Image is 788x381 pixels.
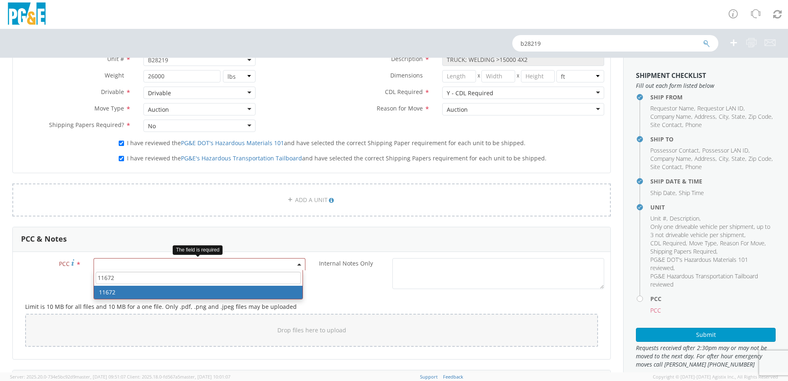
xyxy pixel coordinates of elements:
[694,113,717,121] li: ,
[75,374,126,380] span: master, [DATE] 09:51:07
[481,70,515,82] input: Width
[650,155,692,163] li: ,
[442,70,476,82] input: Length
[650,104,694,112] span: Requestor Name
[512,35,718,52] input: Shipment, Tracking or Reference Number (at least 4 chars)
[650,121,683,129] li: ,
[650,163,683,171] li: ,
[732,155,746,163] li: ,
[636,82,776,90] span: Fill out each form listed below
[702,146,750,155] li: ,
[105,71,124,79] span: Weight
[319,259,373,267] span: Internal Notes Only
[694,155,717,163] li: ,
[515,70,521,82] span: X
[148,106,169,114] div: Auction
[21,235,67,243] h3: PCC & Notes
[650,272,758,288] span: PG&E Hazardous Transportation Tailboard reviewed
[650,189,677,197] li: ,
[107,55,124,63] span: Unit #
[6,2,47,27] img: pge-logo-06675f144f4cfa6a6814.png
[650,136,776,142] h4: Ship To
[685,163,702,171] span: Phone
[748,113,772,120] span: Zip Code
[447,106,468,114] div: Auction
[101,88,124,96] span: Drivable
[180,374,230,380] span: master, [DATE] 10:01:07
[650,239,687,247] li: ,
[385,88,423,96] span: CDL Required
[650,223,770,239] span: Only one driveable vehicle per shipment, up to 3 not driveable vehicle per shipment
[650,163,682,171] span: Site Contact
[10,374,126,380] span: Server: 2025.20.0-734e5bc92d9
[49,121,124,129] span: Shipping Papers Required?
[748,155,773,163] li: ,
[636,328,776,342] button: Submit
[650,113,691,120] span: Company Name
[694,113,715,120] span: Address
[650,239,686,247] span: CDL Required
[94,286,303,299] li: 11672
[148,56,251,64] span: B28219
[650,121,682,129] span: Site Contact
[650,113,692,121] li: ,
[391,55,423,63] span: Description
[719,113,728,120] span: City
[653,374,778,380] span: Copyright © [DATE]-[DATE] Agistix Inc., All Rights Reserved
[143,54,256,66] span: B28219
[650,256,748,272] span: PG&E DOT's Hazardous Materials 101 reviewed
[679,189,704,197] span: Ship Time
[650,204,776,210] h4: Unit
[650,247,716,255] span: Shipping Papers Required
[521,70,555,82] input: Height
[650,256,774,272] li: ,
[476,70,482,82] span: X
[650,223,774,239] li: ,
[702,146,748,154] span: Possessor LAN ID
[650,146,699,154] span: Possessor Contact
[650,189,675,197] span: Ship Date
[719,155,728,162] span: City
[420,374,438,380] a: Support
[697,104,743,112] span: Requestor LAN ID
[720,239,765,247] span: Reason For Move
[670,214,699,222] span: Description
[148,89,171,97] div: Drivable
[685,121,702,129] span: Phone
[377,104,423,112] span: Reason for Move
[59,260,70,268] span: PCC
[694,155,715,162] span: Address
[277,326,346,334] span: Drop files here to upload
[443,374,463,380] a: Feedback
[650,146,700,155] li: ,
[732,113,746,121] li: ,
[636,344,776,369] span: Requests received after 2:30pm may or may not be moved to the next day. For after hour emergency ...
[181,154,302,162] a: PG&E's Hazardous Transportation Tailboard
[94,104,124,112] span: Move Type
[732,113,745,120] span: State
[127,154,546,162] span: I have reviewed the and have selected the correct Shipping Papers requirement for each unit to be...
[173,245,223,255] div: The field is required
[650,214,668,223] li: ,
[748,113,773,121] li: ,
[650,296,776,302] h4: PCC
[689,239,717,247] span: Move Type
[732,155,745,162] span: State
[719,155,729,163] li: ,
[650,155,691,162] span: Company Name
[25,303,598,310] h5: Limit is 10 MB for all files and 10 MB for a one file. Only .pdf, .png and .jpeg files may be upl...
[119,156,124,161] input: I have reviewed thePG&E's Hazardous Transportation Tailboardand have selected the correct Shippin...
[650,104,695,113] li: ,
[447,89,493,97] div: Y - CDL Required
[636,71,706,80] strong: Shipment Checklist
[12,183,611,216] a: ADD A UNIT
[127,139,525,147] span: I have reviewed the and have selected the correct Shipping Paper requirement for each unit to be ...
[720,239,766,247] li: ,
[670,214,701,223] li: ,
[650,247,718,256] li: ,
[697,104,745,113] li: ,
[390,71,423,79] span: Dimensions
[689,239,718,247] li: ,
[148,122,156,130] div: No
[719,113,729,121] li: ,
